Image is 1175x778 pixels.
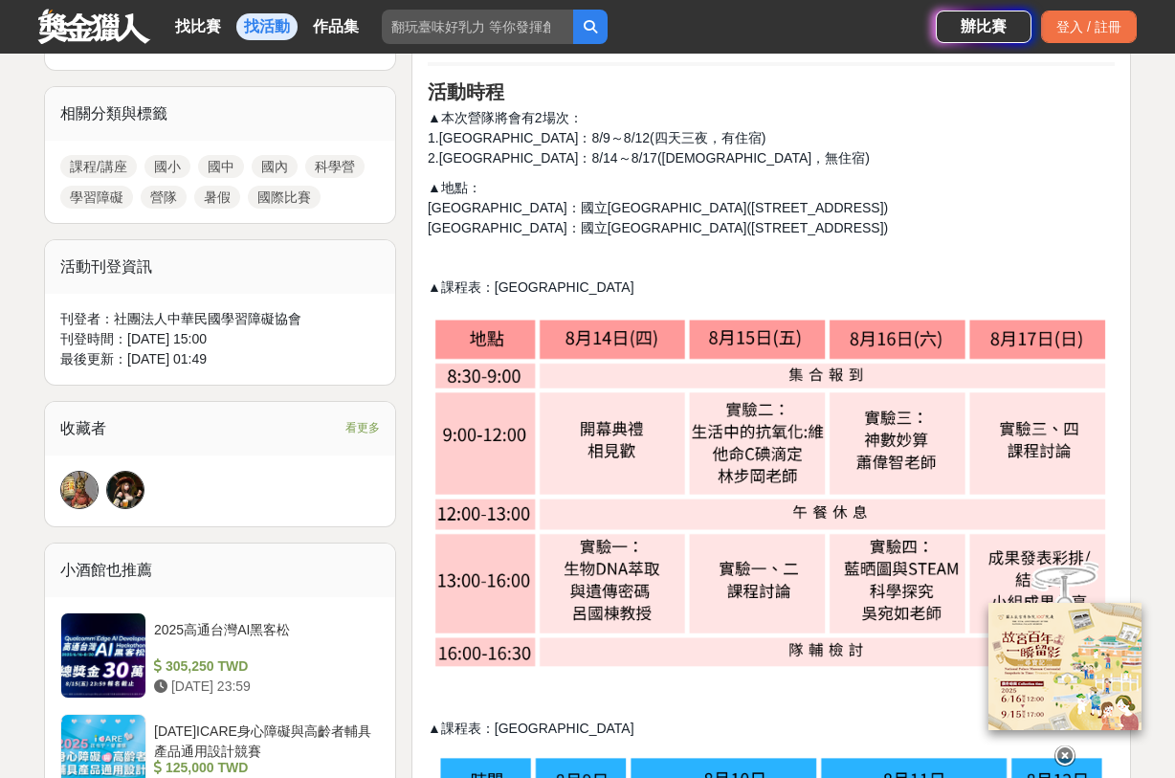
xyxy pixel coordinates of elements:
div: 最後更新： [DATE] 01:49 [60,349,380,369]
a: 科學營 [305,155,365,178]
span: ▲課程表：[GEOGRAPHIC_DATA] [428,279,634,295]
a: 暑假 [194,186,240,209]
span: 看更多 [345,417,380,438]
span: ▲地點： [428,180,481,195]
input: 翻玩臺味好乳力 等你發揮創意！ [382,10,573,44]
a: Avatar [106,471,144,509]
a: 營隊 [141,186,187,209]
span: 2.[GEOGRAPHIC_DATA]：8/14～8/17([DEMOGRAPHIC_DATA]，無住宿) [428,150,870,166]
a: 國中 [198,155,244,178]
a: 國內 [252,155,298,178]
div: 125,000 TWD [154,758,372,778]
span: 1.[GEOGRAPHIC_DATA]：8/9～8/12(四天三夜，有住宿) [428,130,765,145]
span: [GEOGRAPHIC_DATA]：國立[GEOGRAPHIC_DATA]([STREET_ADDRESS]) [428,200,888,215]
a: Avatar [60,471,99,509]
img: 34a33586-1d98-45c9-96ba-df48da733142.png [428,309,1115,677]
img: Avatar [61,472,98,508]
a: 找比賽 [167,13,229,40]
span: ▲本次營隊將會有2場次： [428,110,583,125]
div: 相關分類與標籤 [45,87,395,141]
div: 刊登者： 社團法人中華民國學習障礙協會 [60,309,380,329]
div: 2025高通台灣AI黑客松 [154,620,372,656]
span: ▲課程表：[GEOGRAPHIC_DATA] [428,721,634,736]
a: 作品集 [305,13,366,40]
img: 968ab78a-c8e5-4181-8f9d-94c24feca916.png [988,603,1142,730]
div: 活動刊登資訊 [45,240,395,294]
a: 找活動 [236,13,298,40]
a: 課程/講座 [60,155,137,178]
div: 登入 / 註冊 [1041,11,1137,43]
div: 刊登時間： [DATE] 15:00 [60,329,380,349]
img: Avatar [107,472,144,508]
strong: 活動時程 [428,81,504,102]
a: 學習障礙 [60,186,133,209]
span: [GEOGRAPHIC_DATA]：國立[GEOGRAPHIC_DATA]([STREET_ADDRESS]) [428,220,888,235]
a: 國小 [144,155,190,178]
a: 2025高通台灣AI黑客松 305,250 TWD [DATE] 23:59 [60,612,380,699]
div: 小酒館也推薦 [45,544,395,597]
span: 收藏者 [60,420,106,436]
div: [DATE] 23:59 [154,677,372,697]
a: 國際比賽 [248,186,321,209]
div: [DATE]ICARE身心障礙與高齡者輔具產品通用設計競賽 [154,722,372,758]
a: 辦比賽 [936,11,1031,43]
div: 305,250 TWD [154,656,372,677]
